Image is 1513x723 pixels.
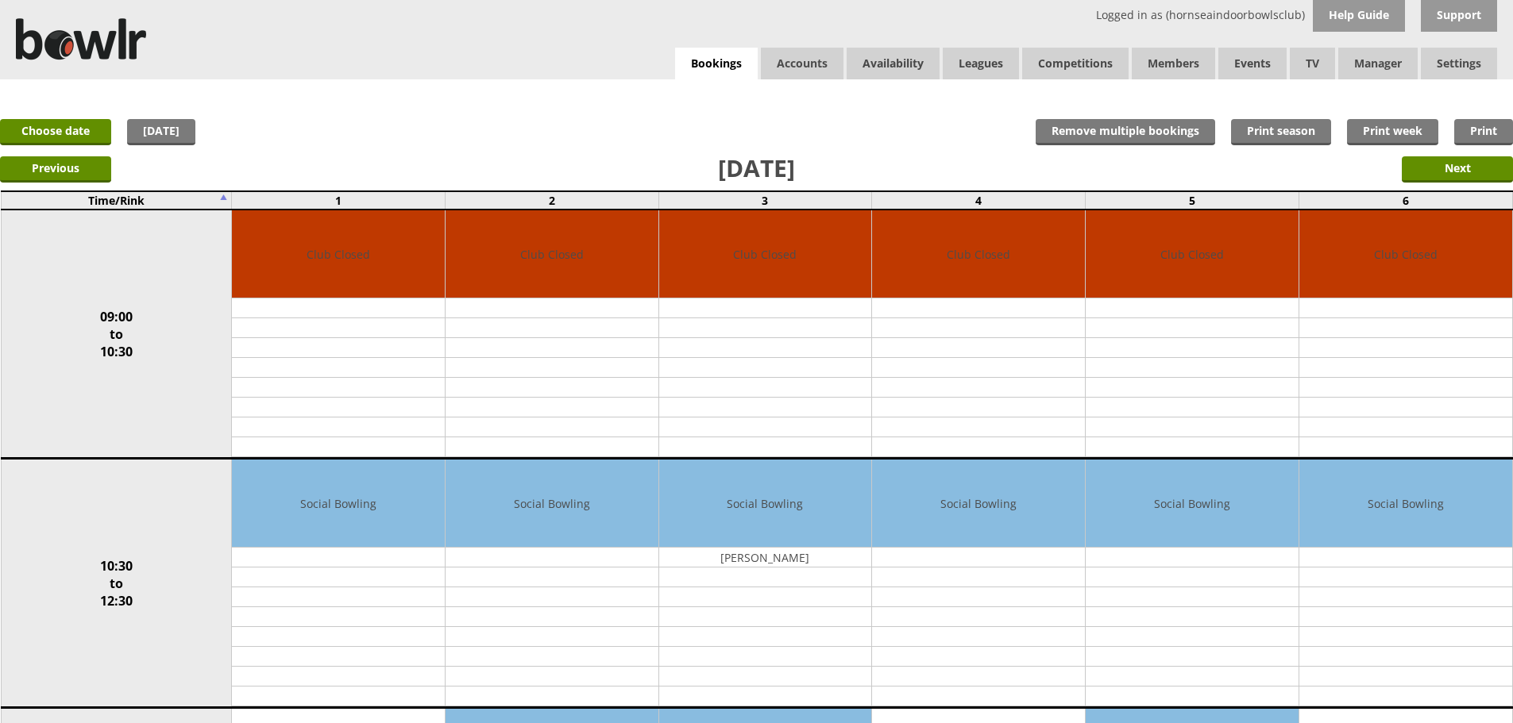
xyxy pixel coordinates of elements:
[1086,460,1299,548] td: Social Bowling
[1086,210,1299,298] td: Club Closed
[761,48,843,79] span: Accounts
[1290,48,1335,79] span: TV
[847,48,940,79] a: Availability
[232,191,446,210] td: 1
[1218,48,1287,79] a: Events
[1347,119,1438,145] a: Print week
[446,210,658,298] td: Club Closed
[232,460,445,548] td: Social Bowling
[1454,119,1513,145] a: Print
[943,48,1019,79] a: Leagues
[1036,119,1215,145] input: Remove multiple bookings
[1,459,232,708] td: 10:30 to 12:30
[658,191,872,210] td: 3
[1338,48,1418,79] span: Manager
[659,210,872,298] td: Club Closed
[1421,48,1497,79] span: Settings
[1402,156,1513,183] input: Next
[232,210,445,298] td: Club Closed
[446,460,658,548] td: Social Bowling
[1,210,232,459] td: 09:00 to 10:30
[1299,191,1512,210] td: 6
[1086,191,1299,210] td: 5
[872,210,1085,298] td: Club Closed
[1231,119,1331,145] a: Print season
[659,460,872,548] td: Social Bowling
[445,191,658,210] td: 2
[127,119,195,145] a: [DATE]
[872,460,1085,548] td: Social Bowling
[675,48,758,80] a: Bookings
[872,191,1086,210] td: 4
[1132,48,1215,79] span: Members
[1022,48,1129,79] a: Competitions
[1299,210,1512,298] td: Club Closed
[659,548,872,567] td: [PERSON_NAME]
[1299,460,1512,548] td: Social Bowling
[1,191,232,210] td: Time/Rink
